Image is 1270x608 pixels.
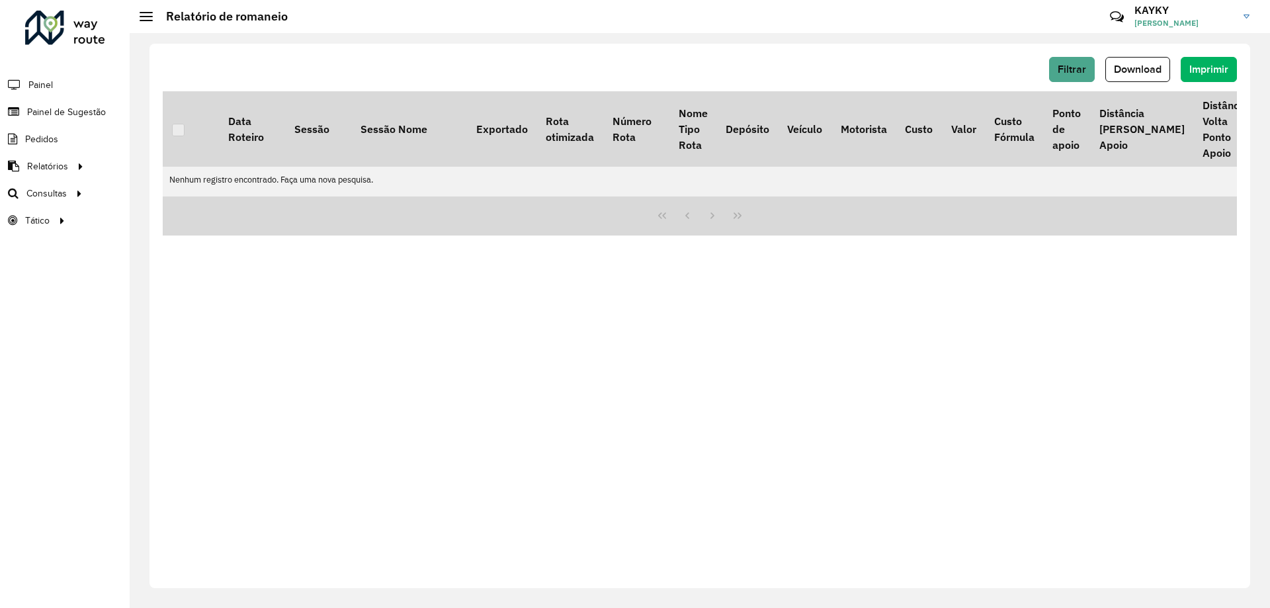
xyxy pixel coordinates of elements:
[1049,57,1095,82] button: Filtrar
[1044,91,1090,167] th: Ponto de apoio
[942,91,985,167] th: Valor
[467,91,536,167] th: Exportado
[831,91,896,167] th: Motorista
[716,91,778,167] th: Depósito
[779,91,831,167] th: Veículo
[25,132,58,146] span: Pedidos
[1105,57,1170,82] button: Download
[896,91,941,167] th: Custo
[27,159,68,173] span: Relatórios
[28,78,53,92] span: Painel
[1181,57,1237,82] button: Imprimir
[27,105,106,119] span: Painel de Sugestão
[1090,91,1193,167] th: Distância [PERSON_NAME] Apoio
[1134,4,1234,17] h3: KAYKY
[1134,17,1234,29] span: [PERSON_NAME]
[26,187,67,200] span: Consultas
[1058,64,1086,75] span: Filtrar
[603,91,669,167] th: Número Rota
[219,91,285,167] th: Data Roteiro
[1189,64,1228,75] span: Imprimir
[285,91,351,167] th: Sessão
[536,91,603,167] th: Rota otimizada
[1114,64,1162,75] span: Download
[669,91,716,167] th: Nome Tipo Rota
[1103,3,1131,31] a: Contato Rápido
[1193,91,1256,167] th: Distância Volta Ponto Apoio
[153,9,288,24] h2: Relatório de romaneio
[25,214,50,228] span: Tático
[985,91,1043,167] th: Custo Fórmula
[351,91,467,167] th: Sessão Nome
